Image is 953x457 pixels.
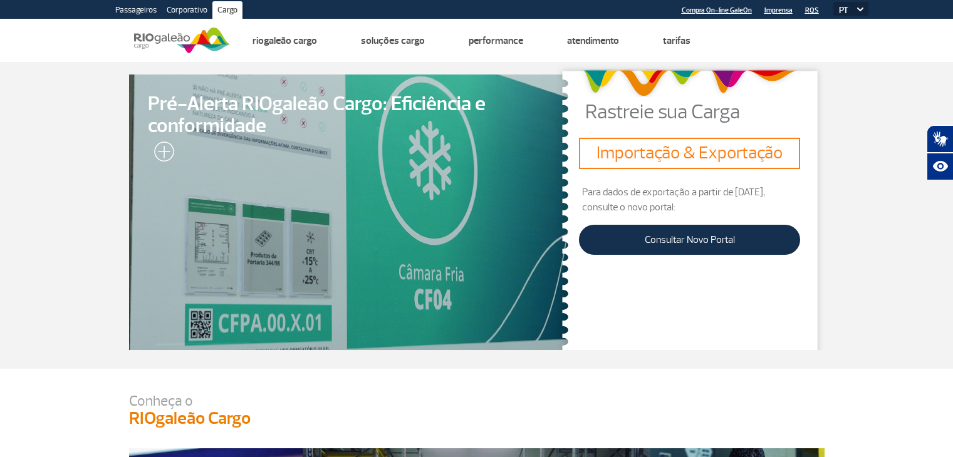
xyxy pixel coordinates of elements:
[927,125,953,180] div: Plugin de acessibilidade da Hand Talk.
[253,34,317,47] a: Riogaleão Cargo
[129,408,825,429] h3: RIOgaleão Cargo
[162,1,212,21] a: Corporativo
[805,6,819,14] a: RQS
[110,1,162,21] a: Passageiros
[578,64,801,102] img: grafismo
[212,1,242,21] a: Cargo
[469,34,523,47] a: Performance
[361,34,425,47] a: Soluções Cargo
[585,102,825,122] p: Rastreie sua Carga
[584,143,795,164] h3: Importação & Exportação
[579,185,800,215] p: Para dados de exportação a partir de [DATE], consulte o novo portal:
[148,141,174,167] img: leia-mais
[148,93,550,137] span: Pré-Alerta RIOgaleão Cargo: Eficiência e conformidade
[129,394,825,408] p: Conheça o
[927,153,953,180] button: Abrir recursos assistivos.
[579,225,800,255] a: Consultar Novo Portal
[129,74,569,350] a: Pré-Alerta RIOgaleão Cargo: Eficiência e conformidade
[567,34,619,47] a: Atendimento
[764,6,793,14] a: Imprensa
[682,6,752,14] a: Compra On-line GaleOn
[663,34,690,47] a: Tarifas
[927,125,953,153] button: Abrir tradutor de língua de sinais.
